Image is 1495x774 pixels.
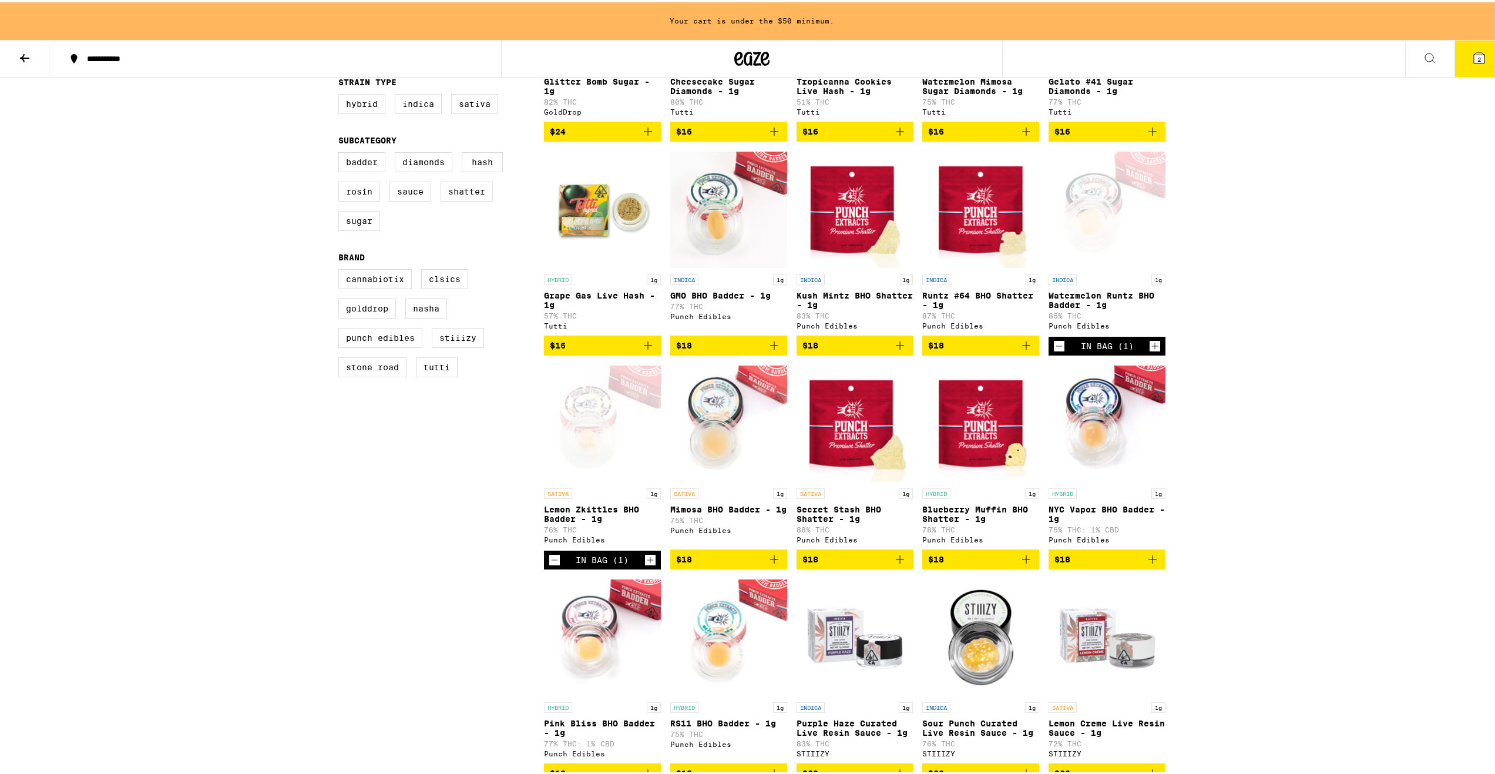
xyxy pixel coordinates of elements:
[1081,339,1134,349] div: In Bag (1)
[416,355,458,375] label: Tutti
[670,738,787,746] div: Punch Edibles
[797,748,913,755] div: STIIIZY
[797,96,913,103] p: 51% THC
[670,700,698,711] p: HYBRID
[1049,310,1165,317] p: 86% THC
[797,363,913,547] a: Open page for Secret Stash BHO Shatter - 1g from Punch Edibles
[922,272,950,283] p: INDICA
[338,92,385,112] label: Hybrid
[338,250,365,260] legend: Brand
[550,125,566,134] span: $24
[395,92,442,112] label: Indica
[405,296,447,316] label: NASHA
[922,333,1039,353] button: Add to bag
[544,106,661,113] div: GoldDrop
[544,75,661,93] p: Glitter Bomb Sugar - 1g
[928,552,944,562] span: $18
[676,552,692,562] span: $18
[797,700,825,711] p: INDICA
[670,514,787,522] p: 75% THC
[338,133,397,143] legend: Subcategory
[647,486,661,497] p: 1g
[338,267,412,287] label: Cannabiotix
[338,150,385,170] label: Badder
[802,125,818,134] span: $16
[389,179,431,199] label: Sauce
[670,363,787,547] a: Open page for Mimosa BHO Badder - 1g from Punch Edibles
[670,289,787,298] p: GMO BHO Badder - 1g
[922,748,1039,755] div: STIIIZY
[421,267,468,287] label: CLSICS
[1049,524,1165,531] p: 76% THC: 1% CBD
[797,289,913,307] p: Kush Mintz BHO Shatter - 1g
[670,333,787,353] button: Add to bag
[670,547,787,567] button: Add to bag
[676,339,692,348] span: $18
[1049,738,1165,745] p: 72% THC
[797,577,913,761] a: Open page for Purple Haze Curated Live Resin Sauce - 1g from STIIIZY
[797,310,913,317] p: 83% THC
[1049,119,1165,139] button: Add to bag
[797,119,913,139] button: Add to bag
[544,534,661,541] div: Punch Edibles
[1049,716,1165,735] p: Lemon Creme Live Resin Sauce - 1g
[1054,552,1070,562] span: $18
[441,179,493,199] label: Shatter
[797,547,913,567] button: Add to bag
[1151,272,1165,283] p: 1g
[544,524,661,531] p: 76% THC
[544,320,661,327] div: Tutti
[802,339,818,348] span: $18
[1151,486,1165,497] p: 1g
[544,96,661,103] p: 82% THC
[922,534,1039,541] div: Punch Edibles
[544,486,572,497] p: SATIVA
[802,552,818,562] span: $18
[670,272,698,283] p: INDICA
[544,289,661,307] p: Grape Gas Live Hash - 1g
[670,75,787,93] p: Cheesecake Sugar Diamonds - 1g
[676,125,692,134] span: $16
[670,728,787,736] p: 75% THC
[544,272,572,283] p: HYBRID
[670,310,787,318] div: Punch Edibles
[922,577,1039,761] a: Open page for Sour Punch Curated Live Resin Sauce - 1g from STIIIZY
[1049,502,1165,521] p: NYC Vapor BHO Badder - 1g
[797,716,913,735] p: Purple Haze Curated Live Resin Sauce - 1g
[797,577,913,694] img: STIIIZY - Purple Haze Curated Live Resin Sauce - 1g
[797,534,913,541] div: Punch Edibles
[544,716,661,735] p: Pink Bliss BHO Badder - 1g
[797,738,913,745] p: 83% THC
[922,149,1039,266] img: Punch Edibles - Runtz #64 BHO Shatter - 1g
[1025,486,1039,497] p: 1g
[1049,547,1165,567] button: Add to bag
[797,333,913,353] button: Add to bag
[670,577,787,694] img: Punch Edibles - RS11 BHO Badder - 1g
[462,150,503,170] label: Hash
[338,326,422,346] label: Punch Edibles
[773,272,787,283] p: 1g
[928,339,944,348] span: $18
[544,149,661,333] a: Open page for Grape Gas Live Hash - 1g from Tutti
[1477,53,1481,61] span: 2
[670,96,787,103] p: 80% THC
[797,149,913,333] a: Open page for Kush Mintz BHO Shatter - 1g from Punch Edibles
[338,296,396,316] label: GoldDrop
[1049,272,1077,283] p: INDICA
[670,363,787,480] img: Punch Edibles - Mimosa BHO Badder - 1g
[670,577,787,761] a: Open page for RS11 BHO Badder - 1g from Punch Edibles
[670,106,787,113] div: Tutti
[544,577,661,694] img: Punch Edibles - Pink Bliss BHO Badder - 1g
[922,310,1039,317] p: 87% THC
[12,8,90,18] span: Hi. Need any help?
[922,289,1039,307] p: Runtz #64 BHO Shatter - 1g
[922,320,1039,327] div: Punch Edibles
[550,339,566,348] span: $16
[1049,149,1165,334] a: Open page for Watermelon Runtz BHO Badder - 1g from Punch Edibles
[922,716,1039,735] p: Sour Punch Curated Live Resin Sauce - 1g
[899,272,913,283] p: 1g
[670,300,787,308] p: 77% THC
[338,179,380,199] label: Rosin
[670,149,787,266] img: Punch Edibles - GMO BHO Badder - 1g
[1149,338,1161,350] button: Increment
